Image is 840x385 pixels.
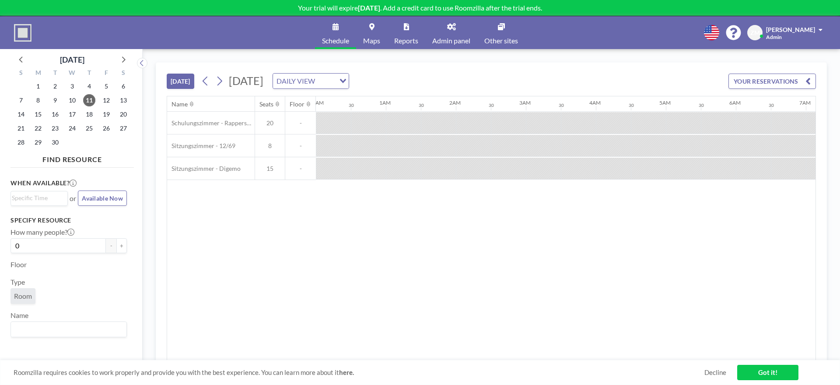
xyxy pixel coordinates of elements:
span: Sunday, September 7, 2025 [15,94,27,106]
div: S [115,68,132,79]
div: [DATE] [60,53,84,66]
img: organization-logo [14,24,31,42]
div: F [98,68,115,79]
div: 30 [629,102,634,108]
a: Schedule [315,16,356,49]
span: Reports [394,37,418,44]
div: Name [171,100,188,108]
div: S [13,68,30,79]
a: Reports [387,16,425,49]
div: W [64,68,81,79]
div: Search for option [11,191,67,205]
span: Other sites [484,37,518,44]
div: 3AM [519,99,531,106]
span: Wednesday, September 3, 2025 [66,80,78,92]
span: Roomzilla requires cookies to work properly and provide you with the best experience. You can lea... [14,368,704,377]
label: Type [10,278,25,286]
div: 30 [419,102,424,108]
div: 30 [769,102,774,108]
div: 4AM [589,99,601,106]
span: Sitzungszimmer - Digemo [167,165,241,173]
span: 20 [255,119,285,127]
div: Search for option [11,322,126,337]
span: Monday, September 8, 2025 [32,94,44,106]
span: 15 [255,165,285,173]
div: 30 [699,102,704,108]
span: Sitzungszimmer - 12/69 [167,142,235,150]
span: Tuesday, September 30, 2025 [49,136,61,148]
span: Friday, September 19, 2025 [100,108,112,120]
span: Friday, September 12, 2025 [100,94,112,106]
a: Maps [356,16,387,49]
span: ZM [750,29,760,37]
span: - [285,142,316,150]
span: Schulungszimmer - Rapperswil [167,119,255,127]
span: Wednesday, September 10, 2025 [66,94,78,106]
a: Decline [704,368,726,377]
div: T [47,68,64,79]
span: Saturday, September 6, 2025 [117,80,129,92]
span: Monday, September 22, 2025 [32,122,44,134]
span: Tuesday, September 16, 2025 [49,108,61,120]
span: Saturday, September 27, 2025 [117,122,129,134]
button: + [116,238,127,253]
span: Wednesday, September 24, 2025 [66,122,78,134]
a: Other sites [477,16,525,49]
div: T [80,68,98,79]
span: - [285,119,316,127]
button: [DATE] [167,74,194,89]
div: Search for option [273,74,349,88]
span: Thursday, September 25, 2025 [83,122,95,134]
b: [DATE] [358,4,380,12]
span: Tuesday, September 23, 2025 [49,122,61,134]
div: 1AM [379,99,391,106]
span: Tuesday, September 9, 2025 [49,94,61,106]
span: Saturday, September 20, 2025 [117,108,129,120]
span: [PERSON_NAME] [766,26,815,33]
span: Tuesday, September 2, 2025 [49,80,61,92]
div: 7AM [799,99,811,106]
div: 5AM [659,99,671,106]
div: Seats [259,100,273,108]
span: Thursday, September 4, 2025 [83,80,95,92]
span: Monday, September 1, 2025 [32,80,44,92]
span: - [285,165,316,173]
span: Friday, September 26, 2025 [100,122,112,134]
label: Floor [10,260,27,269]
h3: Specify resource [10,216,127,224]
span: Thursday, September 11, 2025 [83,94,95,106]
span: Schedule [322,37,349,44]
input: Search for option [12,324,122,335]
span: 8 [255,142,285,150]
span: Saturday, September 13, 2025 [117,94,129,106]
button: - [106,238,116,253]
h4: FIND RESOURCE [10,152,134,164]
div: 6AM [729,99,741,106]
span: Admin [766,34,782,40]
a: Got it! [737,365,798,380]
label: How many people? [10,228,74,237]
a: Admin panel [425,16,477,49]
button: YOUR RESERVATIONS [728,74,816,89]
span: [DATE] [229,74,263,87]
button: Available Now [78,191,127,206]
div: Floor [290,100,304,108]
span: Admin panel [432,37,470,44]
div: 12AM [309,99,324,106]
input: Search for option [318,75,334,87]
div: 30 [349,102,354,108]
div: 30 [489,102,494,108]
span: Sunday, September 28, 2025 [15,136,27,148]
div: M [30,68,47,79]
span: Sunday, September 14, 2025 [15,108,27,120]
label: Name [10,311,28,320]
span: or [70,194,76,203]
span: Thursday, September 18, 2025 [83,108,95,120]
span: Wednesday, September 17, 2025 [66,108,78,120]
span: Monday, September 29, 2025 [32,136,44,148]
input: Search for option [12,193,63,203]
span: DAILY VIEW [275,75,317,87]
div: 30 [559,102,564,108]
span: Room [14,292,32,300]
span: Available Now [82,194,123,202]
